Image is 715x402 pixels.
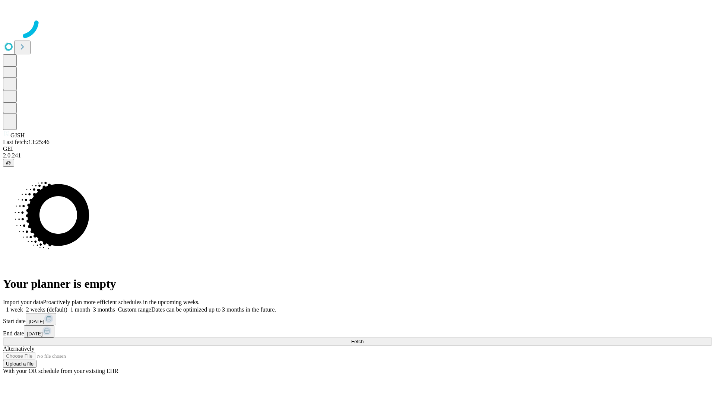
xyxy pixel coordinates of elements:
[3,146,712,152] div: GEI
[3,159,14,167] button: @
[3,152,712,159] div: 2.0.241
[151,306,276,313] span: Dates can be optimized up to 3 months in the future.
[6,160,11,166] span: @
[351,339,363,344] span: Fetch
[3,277,712,291] h1: Your planner is empty
[10,132,25,138] span: GJSH
[3,368,118,374] span: With your OR schedule from your existing EHR
[3,313,712,325] div: Start date
[43,299,200,305] span: Proactively plan more efficient schedules in the upcoming weeks.
[6,306,23,313] span: 1 week
[3,139,50,145] span: Last fetch: 13:25:46
[70,306,90,313] span: 1 month
[26,306,67,313] span: 2 weeks (default)
[24,325,54,338] button: [DATE]
[3,360,36,368] button: Upload a file
[26,313,56,325] button: [DATE]
[29,319,44,324] span: [DATE]
[3,325,712,338] div: End date
[3,338,712,345] button: Fetch
[3,345,34,352] span: Alternatively
[3,299,43,305] span: Import your data
[27,331,42,336] span: [DATE]
[118,306,151,313] span: Custom range
[93,306,115,313] span: 3 months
